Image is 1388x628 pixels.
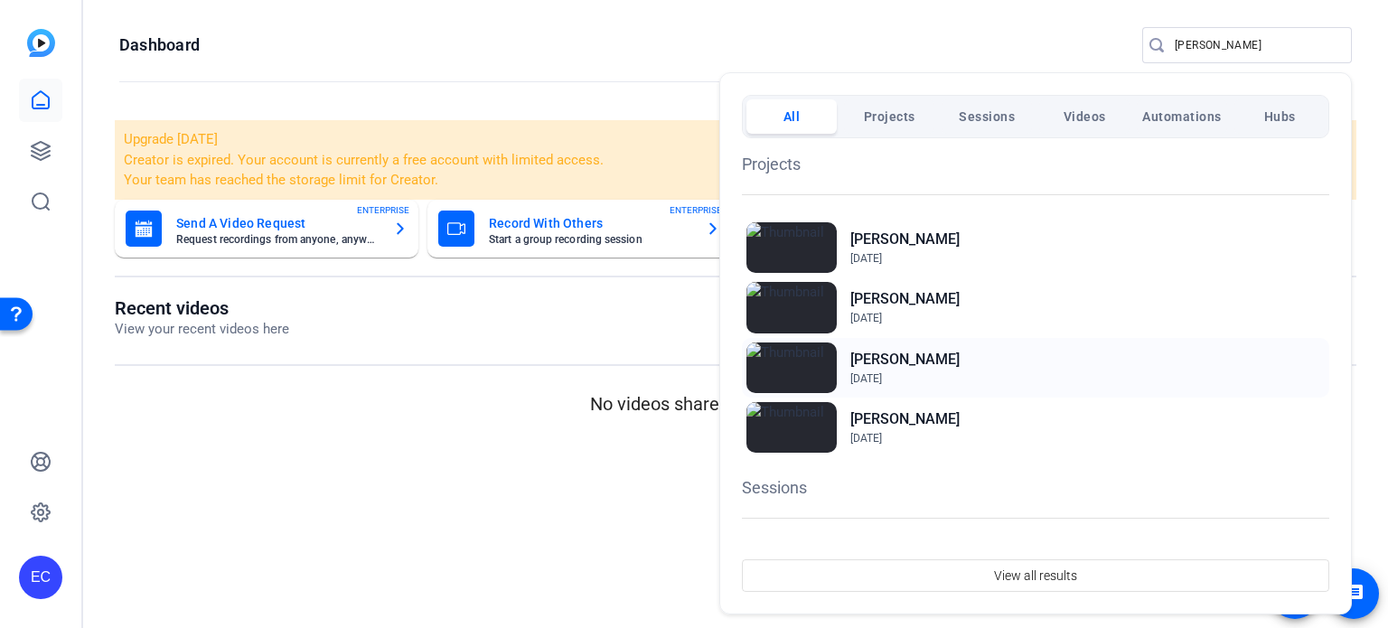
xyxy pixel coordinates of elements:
[850,312,882,324] span: [DATE]
[746,402,837,453] img: Thumbnail
[959,100,1015,133] span: Sessions
[1264,100,1296,133] span: Hubs
[864,100,915,133] span: Projects
[850,229,960,250] h2: [PERSON_NAME]
[850,252,882,265] span: [DATE]
[742,559,1329,592] button: View all results
[850,288,960,310] h2: [PERSON_NAME]
[1142,100,1222,133] span: Automations
[742,475,1329,500] h1: Sessions
[994,558,1077,593] span: View all results
[742,152,1329,176] h1: Projects
[850,372,882,385] span: [DATE]
[850,349,960,370] h2: [PERSON_NAME]
[746,282,837,333] img: Thumbnail
[1064,100,1106,133] span: Videos
[746,342,837,393] img: Thumbnail
[783,100,801,133] span: All
[850,408,960,430] h2: [PERSON_NAME]
[850,432,882,445] span: [DATE]
[746,222,837,273] img: Thumbnail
